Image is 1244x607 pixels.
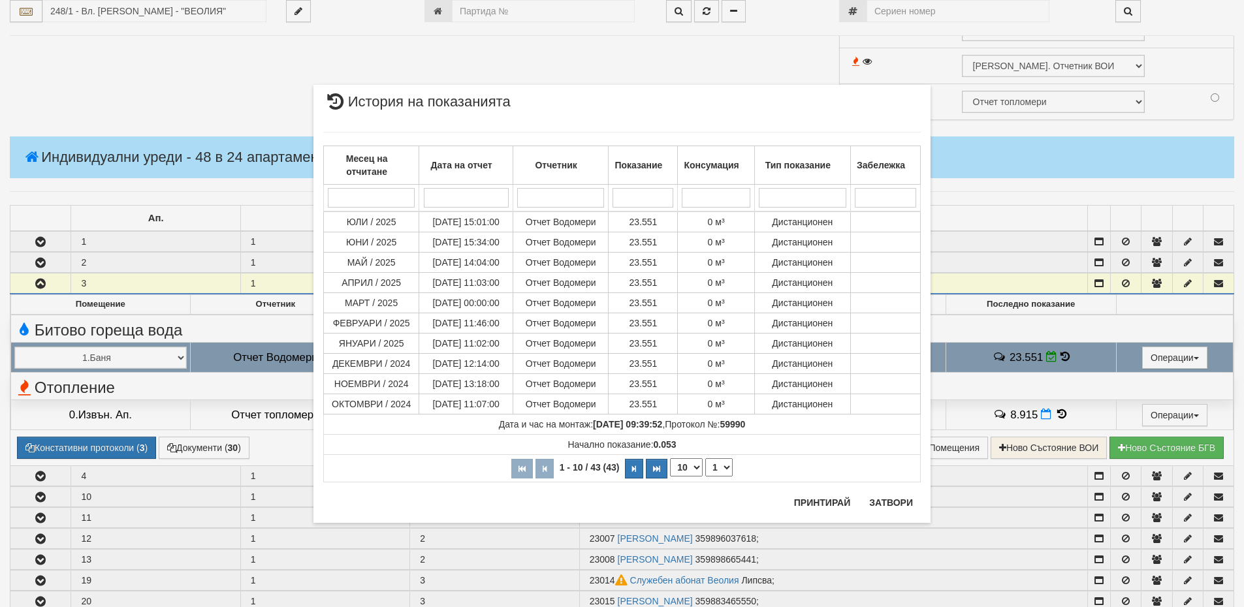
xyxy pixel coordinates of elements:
td: Отчет Водомери [513,354,608,374]
button: Принтирай [786,492,858,513]
td: Отчет Водомери [513,211,608,232]
td: ЮЛИ / 2025 [324,211,419,232]
td: ЯНУАРИ / 2025 [324,334,419,354]
td: Дистанционен [754,293,850,313]
td: Дистанционен [754,313,850,334]
td: Дистанционен [754,211,850,232]
td: Дистанционен [754,273,850,293]
span: 23.551 [630,358,658,369]
td: Дистанционен [754,354,850,374]
button: Затвори [861,492,921,513]
span: 23.551 [630,277,658,288]
td: [DATE] 11:03:00 [419,273,513,293]
span: 23.551 [630,298,658,308]
span: Дата и час на монтаж: [499,419,663,429]
td: Отчет Водомери [513,334,608,354]
span: История на показанията [323,95,511,119]
span: 0 м³ [708,277,725,288]
td: Дистанционен [754,253,850,273]
span: 0 м³ [708,237,725,247]
td: Дистанционен [754,374,850,394]
td: Отчет Водомери [513,273,608,293]
span: 23.551 [630,399,658,409]
th: Показание: No sort applied, activate to apply an ascending sort [609,146,678,185]
strong: 59990 [720,419,745,429]
td: [DATE] 11:46:00 [419,313,513,334]
span: 0 м³ [708,379,725,389]
td: [DATE] 14:04:00 [419,253,513,273]
td: [DATE] 11:02:00 [419,334,513,354]
td: Отчет Водомери [513,293,608,313]
select: Брой редове на страница [670,458,703,476]
td: Дистанционен [754,334,850,354]
td: [DATE] 13:18:00 [419,374,513,394]
span: 23.551 [630,379,658,389]
th: Месец на отчитане: No sort applied, activate to apply an ascending sort [324,146,419,185]
span: Начално показание: [567,439,676,450]
span: 23.551 [630,257,658,268]
b: Отчетник [535,160,577,170]
td: НОЕМВРИ / 2024 [324,374,419,394]
b: Тип показание [765,160,831,170]
span: 0 м³ [708,338,725,349]
td: [DATE] 15:34:00 [419,232,513,253]
td: [DATE] 15:01:00 [419,211,513,232]
span: 0 м³ [708,399,725,409]
b: Месец на отчитане [346,153,388,177]
b: Дата на отчет [431,160,492,170]
span: 0 м³ [708,318,725,328]
td: АПРИЛ / 2025 [324,273,419,293]
td: Дистанционен [754,232,850,253]
td: Отчет Водомери [513,232,608,253]
th: Тип показание: No sort applied, activate to apply an ascending sort [754,146,850,185]
td: Отчет Водомери [513,394,608,414]
span: Протокол №: [665,419,745,429]
span: 0 м³ [708,298,725,308]
td: ОКТОМВРИ / 2024 [324,394,419,414]
td: МАЙ / 2025 [324,253,419,273]
td: ДЕКЕМВРИ / 2024 [324,354,419,374]
span: 23.551 [630,217,658,227]
td: Отчет Водомери [513,374,608,394]
th: Консумация: No sort applied, activate to apply an ascending sort [678,146,754,185]
button: Следваща страница [625,459,643,478]
button: Първа страница [511,459,533,478]
span: 23.551 [630,318,658,328]
th: Отчетник: No sort applied, activate to apply an ascending sort [513,146,608,185]
b: Консумация [684,160,739,170]
th: Забележка: No sort applied, activate to apply an ascending sort [850,146,920,185]
td: ЮНИ / 2025 [324,232,419,253]
td: [DATE] 00:00:00 [419,293,513,313]
td: Отчет Водомери [513,253,608,273]
strong: [DATE] 09:39:52 [593,419,662,429]
select: Страница номер [705,458,733,476]
td: [DATE] 11:07:00 [419,394,513,414]
td: , [324,414,921,435]
span: 0 м³ [708,217,725,227]
td: МАРТ / 2025 [324,293,419,313]
b: Показание [614,160,662,170]
td: ФЕВРУАРИ / 2025 [324,313,419,334]
th: Дата на отчет: No sort applied, activate to apply an ascending sort [419,146,513,185]
span: 23.551 [630,338,658,349]
span: 0 м³ [708,257,725,268]
span: 23.551 [630,237,658,247]
span: 1 - 10 / 43 (43) [556,462,623,473]
td: [DATE] 12:14:00 [419,354,513,374]
b: Забележка [857,160,905,170]
button: Предишна страница [535,459,554,478]
strong: 0.053 [654,439,677,450]
td: Отчет Водомери [513,313,608,334]
span: 0 м³ [708,358,725,369]
button: Последна страница [646,459,667,478]
td: Дистанционен [754,394,850,414]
